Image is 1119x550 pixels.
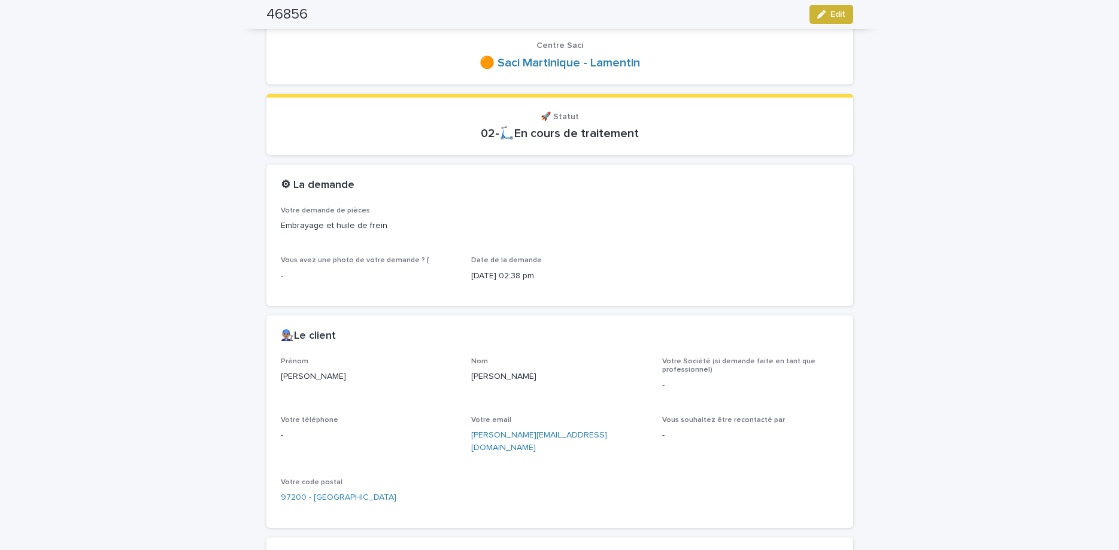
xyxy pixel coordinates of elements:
[281,479,342,486] span: Votre code postal
[281,417,338,424] span: Votre téléphone
[471,417,511,424] span: Votre email
[471,431,607,452] a: [PERSON_NAME][EMAIL_ADDRESS][DOMAIN_NAME]
[281,270,457,282] p: -
[536,41,583,50] span: Centre Saci
[662,379,839,392] p: -
[281,257,429,264] span: Vous avez une photo de votre demande ? [
[471,270,648,282] p: [DATE] 02:38 pm
[281,220,839,232] p: Embrayage et huile de frein
[281,207,370,214] span: Votre demande de pièces
[281,429,457,442] p: -
[480,56,640,70] a: 🟠 Saci Martinique - Lamentin
[281,370,457,383] p: [PERSON_NAME]
[281,358,308,365] span: Prénom
[471,358,488,365] span: Nom
[281,126,839,141] p: 02-🛴En cours de traitement
[809,5,853,24] button: Edit
[281,491,396,504] a: 97200 - [GEOGRAPHIC_DATA]
[662,429,839,442] p: -
[281,179,354,192] h2: ⚙ La demande
[281,330,336,343] h2: 👨🏽‍🔧Le client
[830,10,845,19] span: Edit
[471,257,542,264] span: Date de la demande
[662,417,785,424] span: Vous souhaitez être recontacté par
[266,6,308,23] h2: 46856
[541,113,579,121] span: 🚀 Statut
[662,358,815,373] span: Votre Société (si demande faite en tant que professionnel)
[471,370,648,383] p: [PERSON_NAME]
